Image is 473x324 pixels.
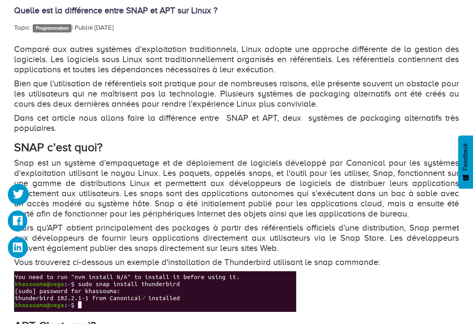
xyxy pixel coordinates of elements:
[14,24,73,31] span: Topic : |
[14,79,459,109] p: Bien que l'utilisation de référentiels soit pratique pour de nombreuses raisons, elle présente so...
[14,6,459,15] h4: Quelle est la différence entre SNAP et APT sur Linux ?
[14,223,459,253] p: Alors qu'APT obtient principalement des packages à partir des référentiels officiels d'une distri...
[458,135,473,188] button: Feedback - Afficher l’enquête
[75,24,114,31] span: Publié [DATE]
[14,113,459,133] p: Dans cet article nous allons faire la différence entre SNAP et APT, deux systèmes de packaging al...
[14,44,459,75] p: Comparé aux autres systèmes d'exploitation traditionnels, Linux adopte une approche différente de...
[33,24,71,32] a: Programmation
[14,141,103,154] strong: SNAP c’est quoi?
[14,158,459,219] p: Snap est un système d'empaquetage et de déploiement de logiciels développé par Canonical pour les...
[14,271,296,312] img: aufa-A8FQEfOuNZhtEQJmUqY_NOxk_cH_aw5j91OOCsBZBzKAPi3zuT3TKvZOGCGremhFCOyw6SFE8RTs4YLvPeaQOl3Wyizs...
[462,143,469,170] span: Feedback
[14,257,459,267] p: Vous trouverez ci-dessous un exemple d'installation de Thunderbird utilisant le snap commande:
